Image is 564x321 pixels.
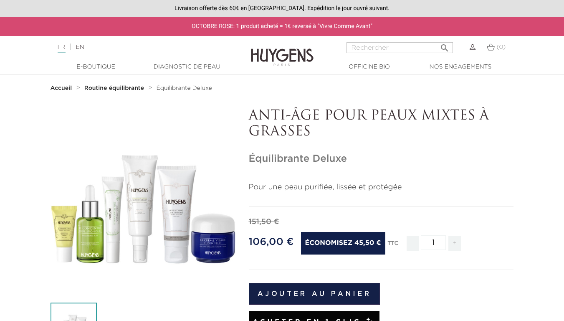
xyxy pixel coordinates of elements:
[249,182,514,193] p: Pour une peau purifiée, lissée et protégée
[54,63,138,71] a: E-Boutique
[346,42,453,53] input: Rechercher
[419,63,502,71] a: Nos engagements
[84,85,146,92] a: Routine équilibrante
[84,85,144,91] strong: Routine équilibrante
[301,232,385,255] span: Économisez 45,50 €
[249,153,514,165] h1: Équilibrante Deluxe
[440,41,450,51] i: 
[51,85,72,91] strong: Accueil
[251,35,314,67] img: Huygens
[249,218,279,226] span: 151,50 €
[249,283,380,305] button: Ajouter au panier
[437,40,452,51] button: 
[387,234,398,257] div: TTC
[53,42,229,52] div: |
[448,236,462,251] span: +
[249,237,294,247] span: 106,00 €
[249,108,514,140] p: ANTI-ÂGE POUR PEAUX MIXTES À GRASSES
[421,235,446,250] input: Quantité
[58,44,66,53] a: FR
[51,85,74,92] a: Accueil
[496,44,506,50] span: (0)
[156,85,212,92] a: Équilibrante Deluxe
[145,63,229,71] a: Diagnostic de peau
[328,63,411,71] a: Officine Bio
[76,44,84,50] a: EN
[407,236,418,251] span: -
